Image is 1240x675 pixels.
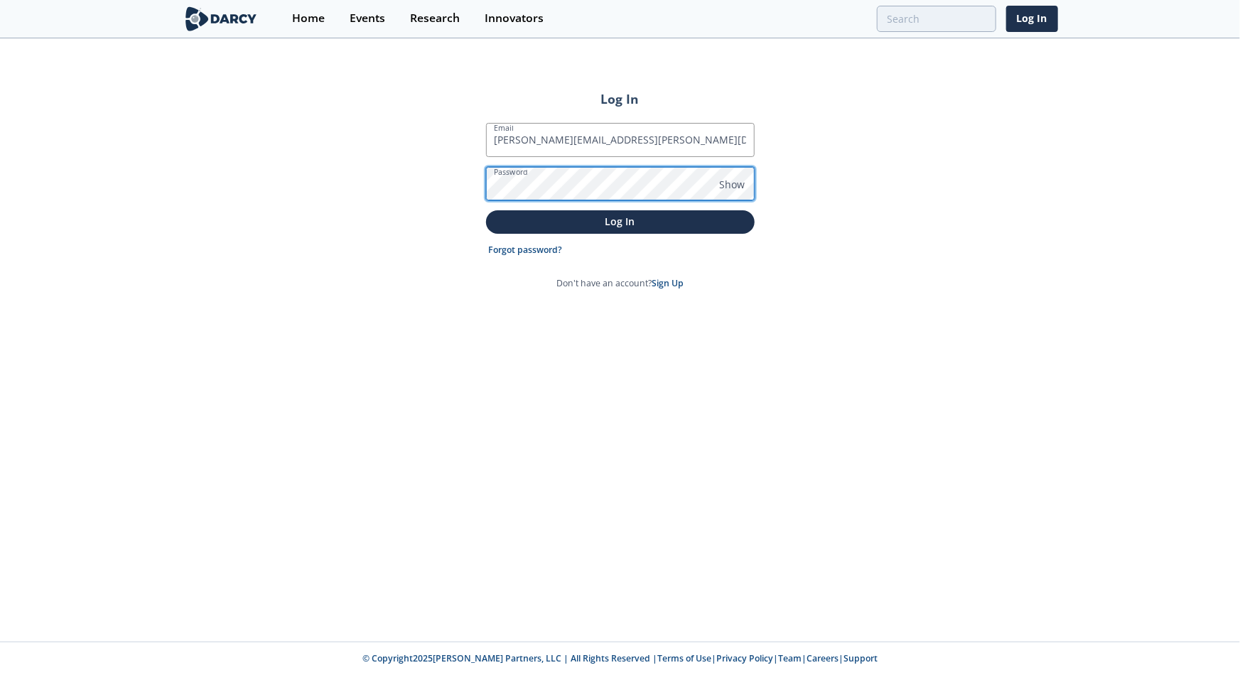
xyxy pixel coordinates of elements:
div: Innovators [485,13,544,24]
div: Research [410,13,460,24]
p: © Copyright 2025 [PERSON_NAME] Partners, LLC | All Rights Reserved | | | | | [95,652,1146,665]
span: Show [720,177,745,192]
a: Team [778,652,802,664]
label: Password [494,166,528,178]
button: Log In [486,210,755,234]
p: Log In [496,214,745,229]
a: Sign Up [652,277,684,289]
div: Home [292,13,325,24]
input: Advanced Search [877,6,996,32]
label: Email [494,122,514,134]
a: Terms of Use [657,652,711,664]
a: Privacy Policy [716,652,773,664]
a: Support [843,652,878,664]
p: Don't have an account? [556,277,684,290]
img: logo-wide.svg [183,6,260,31]
a: Careers [807,652,839,664]
a: Forgot password? [488,244,562,256]
div: Events [350,13,385,24]
h2: Log In [486,90,755,108]
a: Log In [1006,6,1058,32]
